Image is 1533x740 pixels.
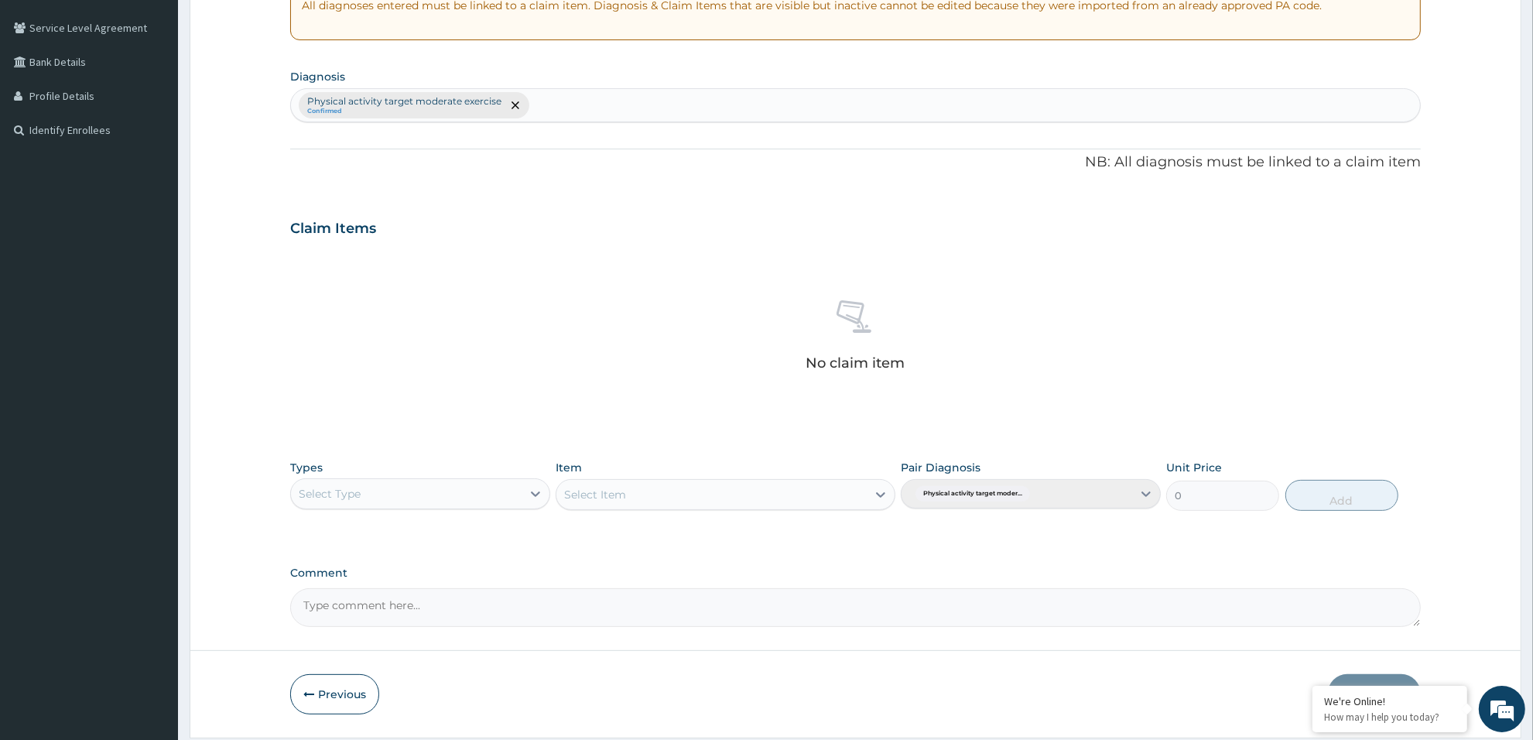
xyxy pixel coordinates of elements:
p: No claim item [806,355,905,371]
div: Select Type [299,486,361,502]
button: Add [1285,480,1398,511]
label: Comment [290,567,1421,580]
p: NB: All diagnosis must be linked to a claim item [290,152,1421,173]
p: How may I help you today? [1324,711,1456,724]
div: Minimize live chat window [254,8,291,45]
button: Previous [290,674,379,714]
label: Pair Diagnosis [901,460,980,475]
label: Item [556,460,582,475]
label: Unit Price [1166,460,1222,475]
label: Diagnosis [290,69,345,84]
span: No previous conversation [83,218,220,375]
div: Conversation(s) [80,87,260,108]
button: Submit [1328,674,1421,714]
div: We're Online! [1324,694,1456,708]
h3: Claim Items [290,221,376,238]
div: Chat Now [96,398,207,427]
label: Types [290,461,323,474]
